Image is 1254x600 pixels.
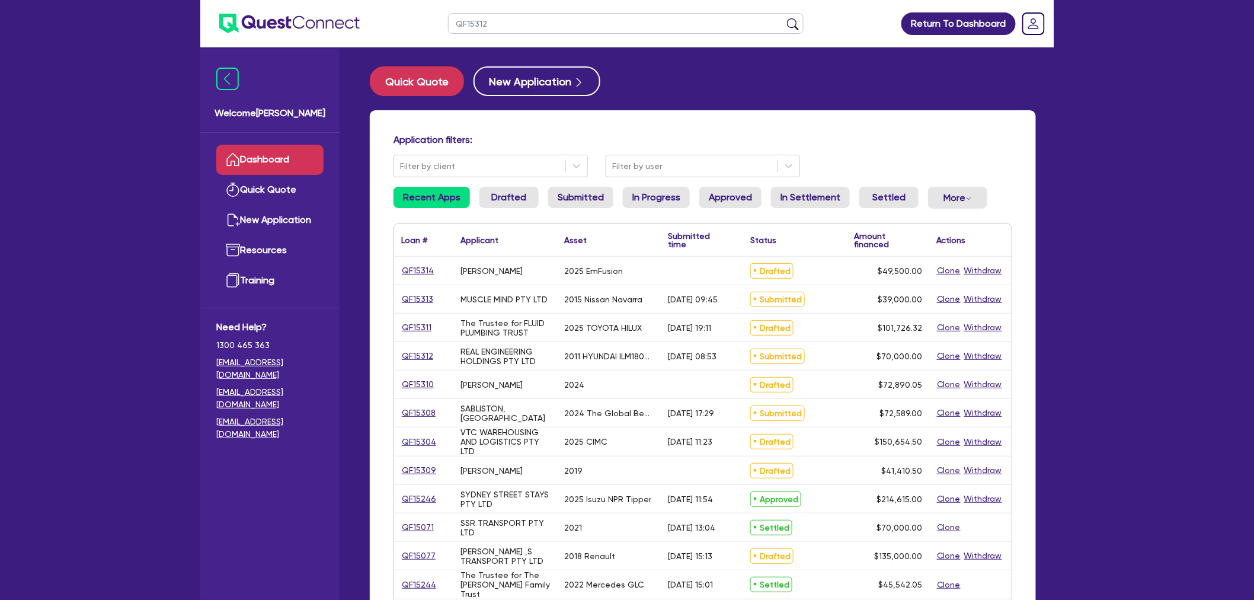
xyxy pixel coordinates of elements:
[878,323,922,333] span: $101,726.32
[964,264,1003,277] button: Withdraw
[448,13,804,34] input: Search by name, application ID or mobile number...
[750,292,805,307] span: Submitted
[878,580,922,589] span: $45,542.05
[876,523,922,532] span: $70,000.00
[401,406,436,420] a: QF15308
[878,266,922,276] span: $49,500.00
[216,320,324,334] span: Need Help?
[216,339,324,352] span: 1300 465 363
[901,12,1016,35] a: Return To Dashboard
[370,66,474,96] a: Quick Quote
[750,434,794,449] span: Drafted
[460,466,523,475] div: [PERSON_NAME]
[479,187,539,208] a: Drafted
[854,232,922,248] div: Amount financed
[964,349,1003,363] button: Withdraw
[564,466,583,475] div: 2019
[564,236,587,244] div: Asset
[876,494,922,504] span: $214,615.00
[750,520,792,535] span: Settled
[226,213,240,227] img: new-application
[874,551,922,561] span: $135,000.00
[878,295,922,304] span: $39,000.00
[964,435,1003,449] button: Withdraw
[623,187,690,208] a: In Progress
[401,549,436,563] a: QF15077
[964,292,1003,306] button: Withdraw
[859,187,919,208] a: Settled
[1018,8,1049,39] a: Dropdown toggle
[878,380,922,390] span: $72,890.05
[564,266,623,276] div: 2025 EmFusion
[564,494,651,504] div: 2025 Isuzu NPR Tipper
[370,66,464,96] button: Quick Quote
[750,406,805,421] span: Submitted
[668,352,716,361] div: [DATE] 08:53
[936,492,961,506] button: Clone
[564,580,644,589] div: 2022 Mercedes GLC
[750,236,776,244] div: Status
[394,187,470,208] a: Recent Apps
[936,236,966,244] div: Actions
[750,492,801,507] span: Approved
[936,321,961,334] button: Clone
[564,437,607,446] div: 2025 CIMC
[460,547,550,566] div: [PERSON_NAME] ,S TRANSPORT PTY LTD
[936,464,961,477] button: Clone
[401,236,427,244] div: Loan #
[460,236,498,244] div: Applicant
[216,175,324,205] a: Quick Quote
[216,356,324,381] a: [EMAIL_ADDRESS][DOMAIN_NAME]
[460,347,550,366] div: REAL ENGINEERING HOLDINGS PTY LTD
[936,349,961,363] button: Clone
[216,235,324,266] a: Resources
[881,466,922,475] span: $41,410.50
[460,266,523,276] div: [PERSON_NAME]
[668,580,713,589] div: [DATE] 15:01
[460,404,550,423] div: SABLISTON, [GEOGRAPHIC_DATA]
[750,377,794,392] span: Drafted
[226,273,240,288] img: training
[750,577,792,592] span: Settled
[936,378,961,391] button: Clone
[668,323,711,333] div: [DATE] 19:11
[460,490,550,509] div: SYDNEY STREET STAYS PTY LTD
[964,549,1003,563] button: Withdraw
[936,549,961,563] button: Clone
[750,320,794,336] span: Drafted
[401,492,437,506] a: QF15246
[964,492,1003,506] button: Withdraw
[750,263,794,279] span: Drafted
[750,548,794,564] span: Drafted
[401,578,437,592] a: QF15244
[401,264,434,277] a: QF15314
[564,295,642,304] div: 2015 Nissan Navarra
[936,264,961,277] button: Clone
[668,295,718,304] div: [DATE] 09:45
[564,551,615,561] div: 2018 Renault
[401,321,432,334] a: QF15311
[668,494,713,504] div: [DATE] 11:54
[964,378,1003,391] button: Withdraw
[564,408,654,418] div: 2024 The Global Beauty Group Liftera and Observ520X
[216,386,324,411] a: [EMAIL_ADDRESS][DOMAIN_NAME]
[460,427,550,456] div: VTC WAREHOUSING AND LOGISTICS PTY LTD
[460,380,523,390] div: [PERSON_NAME]
[668,437,712,446] div: [DATE] 11:23
[216,416,324,441] a: [EMAIL_ADDRESS][DOMAIN_NAME]
[771,187,850,208] a: In Settlement
[564,380,584,390] div: 2024
[401,464,437,477] a: QF15309
[216,205,324,235] a: New Application
[928,187,987,209] button: Dropdown toggle
[750,463,794,478] span: Drafted
[875,437,922,446] span: $150,654.50
[401,521,434,534] a: QF15071
[668,408,714,418] div: [DATE] 17:29
[548,187,613,208] a: Submitted
[219,14,360,33] img: quest-connect-logo-blue
[668,232,725,248] div: Submitted time
[474,66,600,96] button: New Application
[876,352,922,361] span: $70,000.00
